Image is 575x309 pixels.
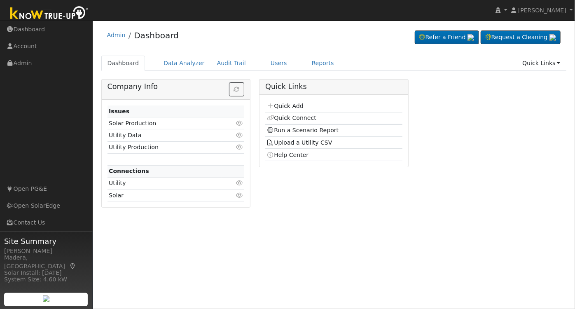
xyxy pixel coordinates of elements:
[108,141,222,153] td: Utility Production
[267,103,304,109] a: Quick Add
[264,56,293,71] a: Users
[236,120,243,126] i: Click to view
[267,152,309,158] a: Help Center
[306,56,340,71] a: Reports
[43,295,49,302] img: retrieve
[518,7,566,14] span: [PERSON_NAME]
[236,180,243,186] i: Click to view
[4,275,88,284] div: System Size: 4.60 kW
[267,127,339,133] a: Run a Scenario Report
[4,253,88,271] div: Madera, [GEOGRAPHIC_DATA]
[108,129,222,141] td: Utility Data
[4,269,88,277] div: Solar Install: [DATE]
[69,263,77,269] a: Map
[236,132,243,138] i: Click to view
[109,108,129,115] strong: Issues
[108,82,244,91] h5: Company Info
[107,32,126,38] a: Admin
[4,247,88,255] div: [PERSON_NAME]
[108,190,222,201] td: Solar
[211,56,252,71] a: Audit Trail
[134,30,179,40] a: Dashboard
[467,34,474,41] img: retrieve
[265,82,402,91] h5: Quick Links
[267,139,332,146] a: Upload a Utility CSV
[415,30,479,44] a: Refer a Friend
[267,115,316,121] a: Quick Connect
[236,192,243,198] i: Click to view
[108,117,222,129] td: Solar Production
[549,34,556,41] img: retrieve
[516,56,566,71] a: Quick Links
[101,56,145,71] a: Dashboard
[108,177,222,189] td: Utility
[109,168,149,174] strong: Connections
[236,144,243,150] i: Click to view
[157,56,211,71] a: Data Analyzer
[4,236,88,247] span: Site Summary
[6,5,93,23] img: Know True-Up
[481,30,561,44] a: Request a Cleaning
